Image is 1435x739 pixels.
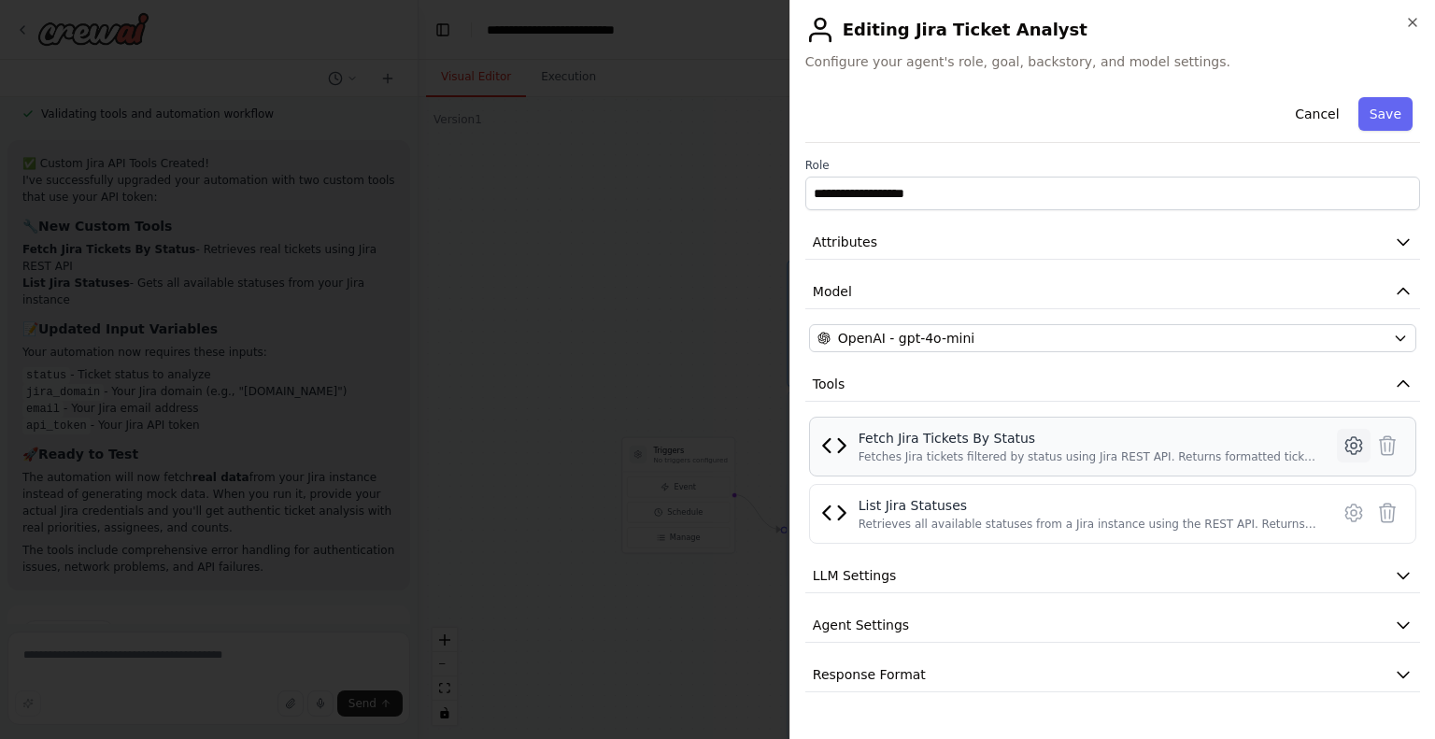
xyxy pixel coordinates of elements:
button: Agent Settings [805,608,1420,643]
button: Save [1358,97,1413,131]
span: Configure your agent's role, goal, backstory, and model settings. [805,52,1420,71]
button: Delete tool [1371,429,1404,462]
span: LLM Settings [813,566,897,585]
button: Tools [805,367,1420,402]
span: Agent Settings [813,616,909,634]
h2: Editing Jira Ticket Analyst [805,15,1420,45]
div: Fetch Jira Tickets By Status [859,429,1318,448]
span: OpenAI - gpt-4o-mini [838,329,974,348]
button: Cancel [1284,97,1350,131]
span: Tools [813,375,845,393]
button: Configure tool [1337,429,1371,462]
button: LLM Settings [805,559,1420,593]
button: Attributes [805,225,1420,260]
button: Model [805,275,1420,309]
div: Retrieves all available statuses from a Jira instance using the REST API. Returns status name, ID... [859,517,1318,532]
div: Fetches Jira tickets filtered by status using Jira REST API. Returns formatted ticket information... [859,449,1318,464]
div: List Jira Statuses [859,496,1318,515]
button: OpenAI - gpt-4o-mini [809,324,1416,352]
span: Response Format [813,665,926,684]
img: Fetch Jira Tickets By Status [821,433,847,459]
button: Delete tool [1371,496,1404,530]
span: Model [813,282,852,301]
button: Response Format [805,658,1420,692]
button: Configure tool [1337,496,1371,530]
img: List Jira Statuses [821,500,847,526]
span: Attributes [813,233,877,251]
label: Role [805,158,1420,173]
